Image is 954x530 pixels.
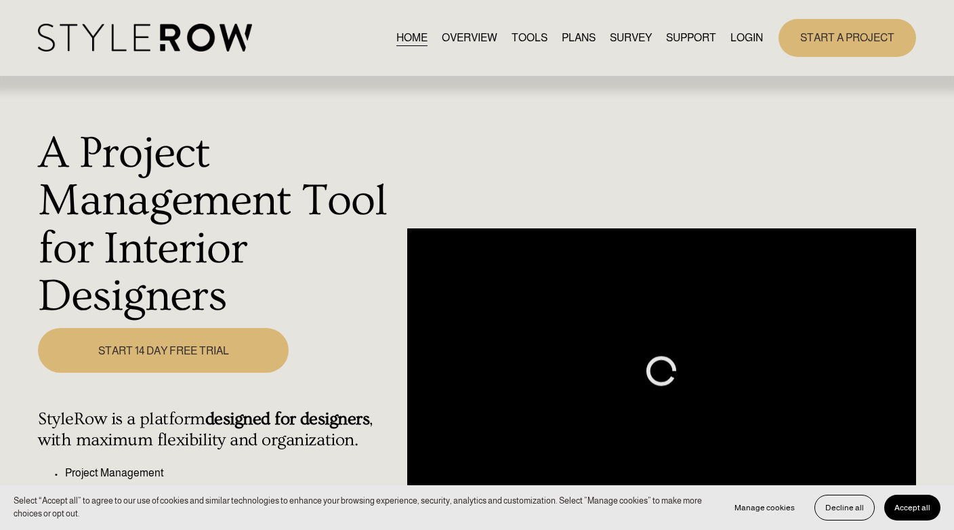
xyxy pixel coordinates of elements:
[734,503,795,512] span: Manage cookies
[65,465,399,481] p: Project Management
[562,28,596,47] a: PLANS
[825,503,864,512] span: Decline all
[666,30,716,46] span: SUPPORT
[884,495,940,521] button: Accept all
[610,28,652,47] a: SURVEY
[14,495,711,521] p: Select “Accept all” to agree to our use of cookies and similar technologies to enhance your brows...
[724,495,805,521] button: Manage cookies
[38,328,289,373] a: START 14 DAY FREE TRIAL
[814,495,875,521] button: Decline all
[779,19,916,56] a: START A PROJECT
[442,28,497,47] a: OVERVIEW
[38,409,399,450] h4: StyleRow is a platform , with maximum flexibility and organization.
[666,28,716,47] a: folder dropdown
[38,129,399,321] h1: A Project Management Tool for Interior Designers
[205,409,370,429] strong: designed for designers
[730,28,763,47] a: LOGIN
[396,28,428,47] a: HOME
[38,24,251,52] img: StyleRow
[512,28,547,47] a: TOOLS
[894,503,930,512] span: Accept all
